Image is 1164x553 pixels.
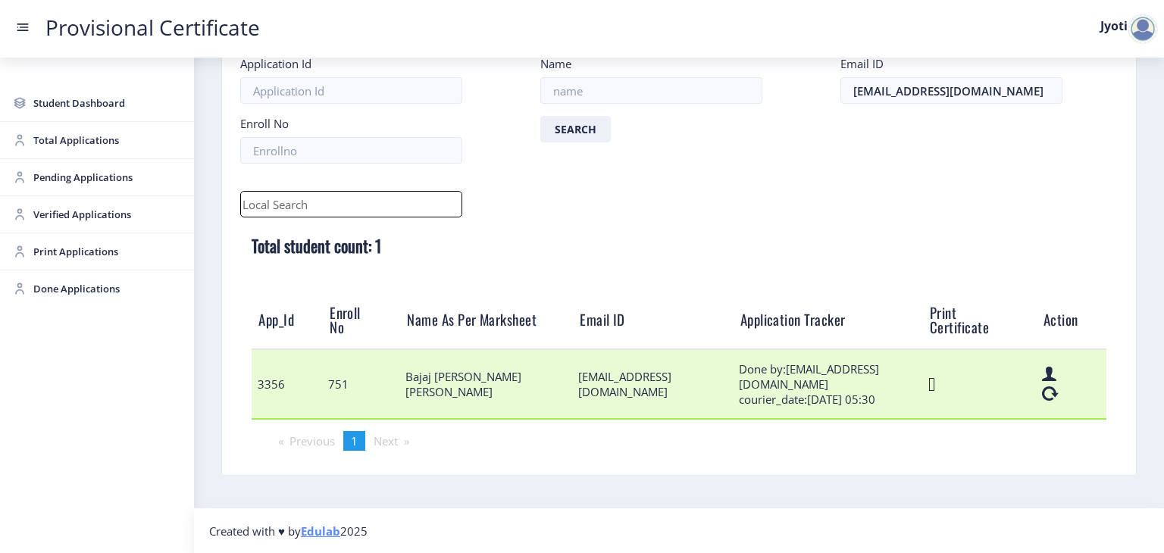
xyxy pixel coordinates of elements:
[240,77,462,104] input: Application Id
[289,433,335,448] span: Previous
[323,292,400,349] th: Enroll No
[33,280,182,298] span: Done Applications
[733,292,922,349] th: Application Tracker
[33,168,182,186] span: Pending Applications
[1036,292,1106,349] th: Action
[240,56,311,71] label: Application Id
[540,77,762,104] input: name
[240,137,462,164] input: Enrollno
[301,523,340,539] a: Edulab
[240,191,462,217] input: Local Search
[240,116,289,131] label: Enroll No
[400,349,573,419] td: Bajaj [PERSON_NAME] [PERSON_NAME]
[540,56,571,71] label: Name
[400,292,573,349] th: Name As Per Marksheet
[209,523,368,539] span: Created with ♥ by 2025
[733,349,922,419] td: Done by:[EMAIL_ADDRESS][DOMAIN_NAME] courier_date:[DATE] 05:30
[573,349,734,419] td: [EMAIL_ADDRESS][DOMAIN_NAME]
[840,56,884,71] label: Email ID
[252,292,323,349] th: App_Id
[240,431,1118,451] ul: Pagination
[33,131,182,149] span: Total Applications
[1100,20,1128,32] label: Jyoti
[573,292,734,349] th: Email ID
[351,433,358,448] span: 1
[33,205,182,223] span: Verified Applications
[323,349,400,419] td: 751
[33,94,182,112] span: Student Dashboard
[33,242,182,261] span: Print Applications
[252,233,381,258] b: Total student count: 1
[540,116,611,142] button: Search
[922,292,1036,349] th: Print Certificate
[840,77,1062,104] input: email
[30,20,275,36] a: Provisional Certificate
[374,433,398,448] span: Next
[252,349,323,419] td: 3356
